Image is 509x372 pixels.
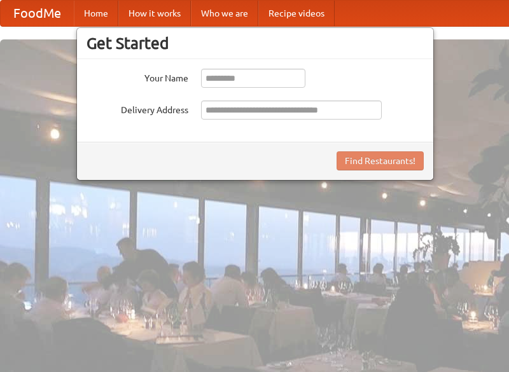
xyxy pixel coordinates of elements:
h3: Get Started [87,34,424,53]
a: How it works [118,1,191,26]
a: Who we are [191,1,258,26]
a: Home [74,1,118,26]
label: Your Name [87,69,188,85]
label: Delivery Address [87,100,188,116]
a: FoodMe [1,1,74,26]
button: Find Restaurants! [337,151,424,170]
a: Recipe videos [258,1,335,26]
